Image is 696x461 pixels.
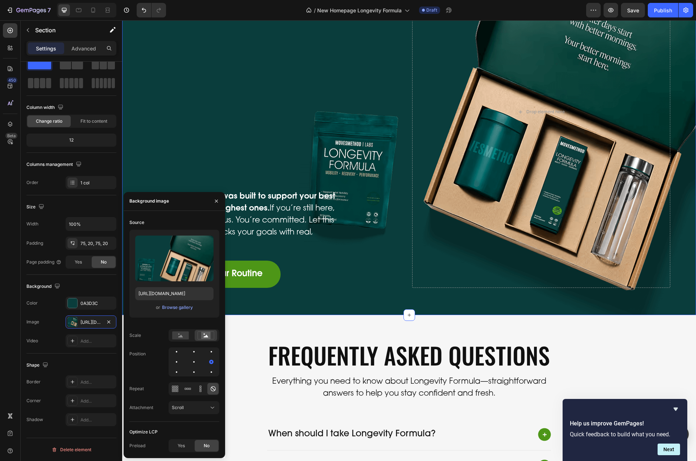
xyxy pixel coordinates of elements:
span: Scroll [172,405,184,410]
div: Corner [26,397,41,404]
h2: Help us improve GemPages! [570,419,680,428]
p: When should I take Longevity Formula? [146,409,313,419]
div: Attachment [129,404,153,411]
div: Help us improve GemPages! [570,405,680,455]
span: / [314,7,316,14]
div: Optimize LCP [129,429,158,435]
button: Publish [648,3,678,17]
div: Add... [80,417,115,423]
div: 12 [28,135,115,145]
p: 7 [47,6,51,15]
div: Add... [80,398,115,404]
button: Next question [658,444,680,455]
p: Everything you need to know about Longevity Formula—straightforward answers to help you stay conf... [147,356,427,380]
div: Size [26,202,46,212]
button: Save [621,3,645,17]
div: Shape [26,360,50,370]
div: 0A3D3C [80,300,115,307]
div: Padding [26,240,43,246]
img: preview-image [135,236,214,281]
p: Settings [36,45,56,52]
div: Repeat [129,385,144,392]
div: Position [129,351,146,357]
div: Video [26,338,38,344]
p: Quick feedback to build what you need. [570,431,680,438]
span: No [204,442,210,449]
iframe: To enrich screen reader interactions, please activate Accessibility in Grammarly extension settings [122,20,696,461]
input: https://example.com/image.jpg [135,287,214,300]
div: 1 col [80,180,115,186]
div: Browse gallery [162,304,193,311]
div: Page padding [26,259,62,265]
div: Source [129,219,144,226]
div: Undo/Redo [137,3,166,17]
div: Add... [80,338,115,344]
span: Fit to content [80,118,107,125]
div: Column width [26,103,65,113]
button: 7 [3,3,54,17]
span: New Homepage Longevity Formula [317,7,402,14]
div: Background [26,282,62,291]
p: Advanced [71,45,96,52]
span: or [156,303,160,312]
div: 75, 20, 75, 20 [80,240,115,247]
div: Image [26,319,39,325]
span: Draft [426,7,437,13]
div: Columns management [26,160,83,170]
input: Auto [66,217,116,230]
span: No [101,259,107,265]
div: Order [26,179,38,186]
button: Delete element [26,444,116,456]
p: Section [35,26,95,34]
button: Scroll [169,401,219,414]
div: Color [26,300,38,306]
div: Drop element here [404,89,443,94]
div: Add... [80,379,115,385]
div: Beta [5,133,17,139]
span: Change ratio [36,118,62,125]
div: Delete element [51,445,91,454]
div: 450 [7,77,17,83]
div: [URL][DOMAIN_NAME] [80,319,101,326]
div: Background image [129,198,169,204]
div: Width [26,221,38,227]
p: Is Longevity Formula safe for daily use? [146,440,313,451]
div: Scale [129,332,141,339]
button: Hide survey [671,405,680,413]
span: Yes [75,259,82,265]
button: Browse gallery [162,304,193,311]
div: Shadow [26,416,43,423]
span: Yes [178,442,185,449]
div: Border [26,379,41,385]
h2: Frequently Asked Questions [145,320,429,350]
div: Preload [129,442,145,449]
div: Publish [654,7,672,14]
span: Save [627,7,639,13]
